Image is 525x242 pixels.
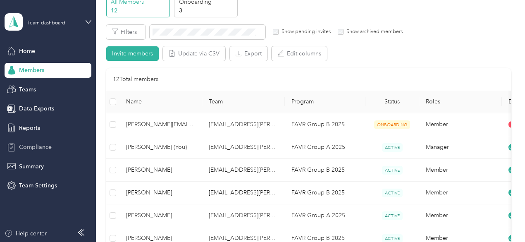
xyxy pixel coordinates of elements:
span: ACTIVE [382,166,403,175]
td: lisa.sommerhauser@optioncare.com [119,113,202,136]
td: FAVR Group A 2025 [285,136,365,159]
button: Export [230,46,267,61]
span: [PERSON_NAME] [126,188,196,197]
td: FAVR Group B 2025 [285,159,365,182]
span: [PERSON_NAME][EMAIL_ADDRESS][PERSON_NAME][DOMAIN_NAME] [126,120,196,129]
td: lauren.hammack@optioncare.com [202,159,285,182]
span: ACTIVE [382,211,403,220]
td: Nate Huff [119,204,202,227]
span: Name [126,98,196,105]
td: lauren.hammack@optioncare.com [202,113,285,136]
button: Invite members [106,46,159,61]
td: Manager [419,136,502,159]
td: Member [419,159,502,182]
span: ONBOARDING [374,120,410,129]
label: Show archived members [344,28,403,36]
span: Home [19,47,35,55]
button: Edit columns [272,46,327,61]
p: 3 [179,6,235,15]
span: Team Settings [19,181,57,190]
span: Compliance [19,143,52,151]
p: 12 Total members [113,75,158,84]
th: Roles [419,91,502,113]
td: FAVR Group B 2025 [285,113,365,136]
button: Filters [106,25,146,39]
span: [PERSON_NAME] [126,211,196,220]
p: 12 [111,6,167,15]
td: FAVR Group B 2025 [285,182,365,204]
td: Member [419,182,502,204]
span: ACTIVE [382,189,403,197]
td: ONBOARDING [365,113,419,136]
span: [PERSON_NAME] (You) [126,143,196,152]
td: lauren.hammack@optioncare.com [202,136,285,159]
td: Member [419,204,502,227]
iframe: Everlance-gr Chat Button Frame [479,196,525,242]
td: lauren.hammack@optioncare.com [202,182,285,204]
button: Help center [5,229,47,238]
td: Cheryl Thompson [119,182,202,204]
span: Teams [19,85,36,94]
button: Update via CSV [163,46,225,61]
td: Brittaney Thrift [119,159,202,182]
span: [PERSON_NAME] [126,165,196,175]
span: Summary [19,162,44,171]
th: Program [285,91,365,113]
span: Members [19,66,44,74]
span: ACTIVE [382,143,403,152]
th: Status [365,91,419,113]
td: FAVR Group A 2025 [285,204,365,227]
span: Data Exports [19,104,54,113]
td: Member [419,113,502,136]
div: Team dashboard [27,21,65,26]
td: lauren.hammack@optioncare.com [202,204,285,227]
span: Reports [19,124,40,132]
td: Lauren Hammack (You) [119,136,202,159]
th: Name [119,91,202,113]
th: Team [202,91,285,113]
label: Show pending invites [279,28,331,36]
